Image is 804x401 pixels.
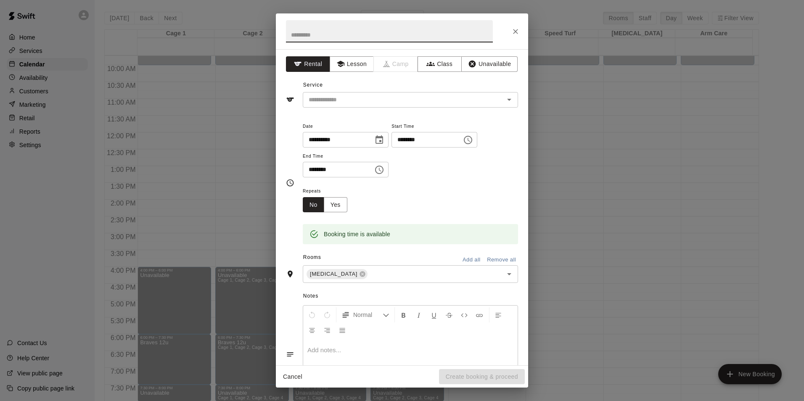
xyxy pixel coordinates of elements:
span: Start Time [391,121,477,132]
button: Insert Link [472,307,487,322]
button: Format Underline [427,307,441,322]
svg: Notes [286,350,294,359]
div: [MEDICAL_DATA] [307,269,368,279]
button: Format Strikethrough [442,307,456,322]
span: [MEDICAL_DATA] [307,270,361,278]
button: Choose time, selected time is 8:00 PM [371,161,388,178]
button: Open [503,94,515,106]
span: Repeats [303,186,354,197]
span: Rooms [303,254,321,260]
button: Left Align [491,307,505,322]
div: outlined button group [303,197,347,213]
button: Add all [458,253,485,266]
button: Undo [305,307,319,322]
button: Format Bold [397,307,411,322]
span: Camps can only be created in the Services page [374,56,418,72]
button: No [303,197,324,213]
span: Date [303,121,389,132]
button: Close [508,24,523,39]
svg: Service [286,95,294,104]
svg: Rooms [286,270,294,278]
button: Choose date, selected date is Sep 19, 2025 [371,132,388,148]
button: Lesson [330,56,374,72]
button: Cancel [279,369,306,385]
svg: Timing [286,179,294,187]
span: End Time [303,151,389,162]
button: Right Align [320,322,334,338]
span: Notes [303,290,518,303]
button: Insert Code [457,307,471,322]
button: Formatting Options [338,307,393,322]
button: Open [503,268,515,280]
button: Rental [286,56,330,72]
button: Choose time, selected time is 7:30 PM [460,132,476,148]
span: Service [303,82,323,88]
span: Normal [353,311,383,319]
button: Remove all [485,253,518,266]
button: Center Align [305,322,319,338]
button: Class [418,56,462,72]
button: Redo [320,307,334,322]
button: Justify Align [335,322,349,338]
div: Booking time is available [324,227,390,242]
button: Format Italics [412,307,426,322]
button: Yes [324,197,347,213]
button: Unavailable [461,56,518,72]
